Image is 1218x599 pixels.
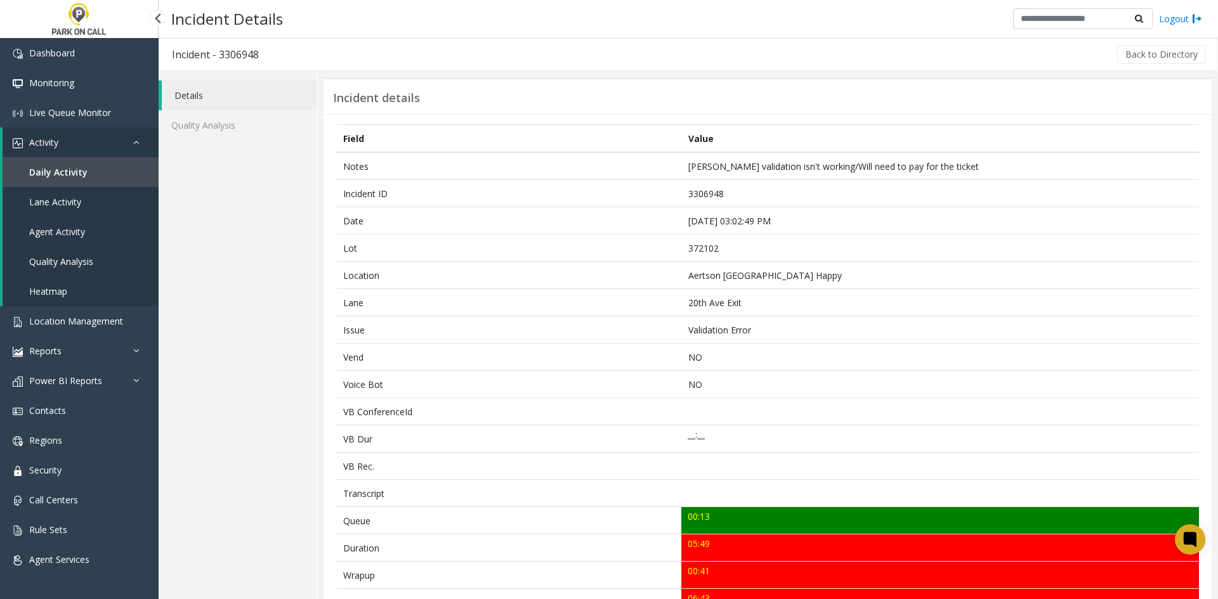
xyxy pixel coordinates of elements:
[13,525,23,536] img: 'icon'
[336,207,681,235] td: Date
[336,453,681,480] td: VB Rec.
[29,47,75,59] span: Dashboard
[3,217,159,247] a: Agent Activity
[681,425,1199,453] td: __:__
[29,166,88,178] span: Daily Activity
[162,81,317,110] a: Details
[688,351,1193,364] p: NO
[336,180,681,207] td: Incident ID
[159,40,272,69] h3: Incident - 3306948
[336,371,681,398] td: Voice Bot
[336,316,681,344] td: Issue
[3,247,159,276] a: Quality Analysis
[3,276,159,306] a: Heatmap
[29,524,67,536] span: Rule Sets
[1117,45,1206,64] button: Back to Directory
[336,235,681,262] td: Lot
[13,138,23,148] img: 'icon'
[29,375,102,387] span: Power BI Reports
[13,79,23,89] img: 'icon'
[159,110,317,140] a: Quality Analysis
[13,377,23,387] img: 'icon'
[29,404,66,416] span: Contacts
[29,315,123,327] span: Location Management
[688,378,1193,391] p: NO
[336,262,681,289] td: Location
[681,316,1199,344] td: Validation Error
[13,496,23,506] img: 'icon'
[29,255,93,267] span: Quality Analysis
[336,344,681,371] td: Vend
[681,507,1199,534] td: 00:13
[1159,12,1202,25] a: Logout
[29,226,85,238] span: Agent Activity
[1192,12,1202,25] img: logout
[681,125,1199,153] th: Value
[29,464,62,476] span: Security
[13,347,23,357] img: 'icon'
[13,317,23,327] img: 'icon'
[13,436,23,446] img: 'icon'
[681,152,1199,180] td: [PERSON_NAME] validation isn't working/Will need to pay for the ticket
[13,49,23,59] img: 'icon'
[681,207,1199,235] td: [DATE] 03:02:49 PM
[3,187,159,217] a: Lane Activity
[681,289,1199,316] td: 20th Ave Exit
[336,398,681,425] td: VB ConferenceId
[29,494,78,506] span: Call Centers
[336,507,681,534] td: Queue
[336,480,681,507] td: Transcript
[336,289,681,316] td: Lane
[165,3,289,34] h3: Incident Details
[29,553,89,565] span: Agent Services
[681,534,1199,562] td: 05:49
[29,434,62,446] span: Regions
[681,235,1199,262] td: 372102
[333,91,420,105] h3: Incident details
[336,125,681,153] th: Field
[29,285,67,297] span: Heatmap
[29,345,62,357] span: Reports
[336,152,681,180] td: Notes
[29,196,81,208] span: Lane Activity
[681,180,1199,207] td: 3306948
[29,106,111,119] span: Live Queue Monitor
[3,127,159,157] a: Activity
[29,77,74,89] span: Monitoring
[681,562,1199,589] td: 00:41
[336,534,681,562] td: Duration
[29,136,58,148] span: Activity
[13,108,23,119] img: 'icon'
[13,406,23,416] img: 'icon'
[336,562,681,589] td: Wrapup
[13,466,23,476] img: 'icon'
[13,555,23,565] img: 'icon'
[681,262,1199,289] td: Aertson [GEOGRAPHIC_DATA] Happy
[3,157,159,187] a: Daily Activity
[336,425,681,453] td: VB Dur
